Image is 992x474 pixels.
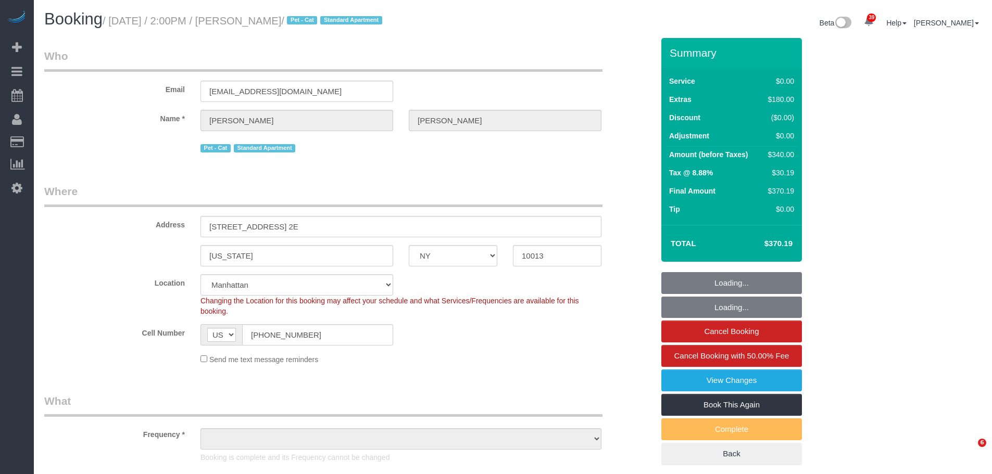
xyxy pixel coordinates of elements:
[886,19,907,27] a: Help
[44,393,602,417] legend: What
[200,452,601,463] p: Booking is complete and its Frequency cannot be changed
[674,351,789,360] span: Cancel Booking with 50.00% Fee
[978,439,986,447] span: 6
[44,10,103,28] span: Booking
[200,81,393,102] input: Email
[914,19,979,27] a: [PERSON_NAME]
[764,112,794,123] div: ($0.00)
[36,426,193,440] label: Frequency *
[834,17,851,30] img: New interface
[661,369,802,391] a: View Changes
[670,47,797,59] h3: Summary
[513,245,601,266] input: Zip Code
[669,131,709,141] label: Adjustment
[671,239,696,248] strong: Total
[764,149,794,160] div: $340.00
[669,76,695,86] label: Service
[36,216,193,230] label: Address
[200,144,231,152] span: Pet - Cat
[669,168,713,178] label: Tax @ 8.88%
[44,48,602,72] legend: Who
[859,10,879,33] a: 39
[242,324,393,345] input: Cell Number
[764,168,794,178] div: $30.19
[234,144,296,152] span: Standard Apartment
[44,184,602,207] legend: Where
[661,321,802,342] a: Cancel Booking
[669,112,700,123] label: Discount
[764,94,794,105] div: $180.00
[103,15,385,27] small: / [DATE] / 2:00PM / [PERSON_NAME]
[409,110,601,131] input: Last Name
[669,186,715,196] label: Final Amount
[36,81,193,95] label: Email
[320,16,382,24] span: Standard Apartment
[669,204,680,214] label: Tip
[36,274,193,288] label: Location
[200,245,393,266] input: City
[6,10,27,25] img: Automaid Logo
[820,19,852,27] a: Beta
[764,131,794,141] div: $0.00
[733,239,793,248] h4: $370.19
[36,110,193,124] label: Name *
[209,355,318,364] span: Send me text message reminders
[764,186,794,196] div: $370.19
[200,297,579,315] span: Changing the Location for this booking may affect your schedule and what Services/Frequencies are...
[764,76,794,86] div: $0.00
[200,110,393,131] input: First Name
[281,15,385,27] span: /
[287,16,317,24] span: Pet - Cat
[867,14,876,22] span: 39
[669,149,748,160] label: Amount (before Taxes)
[764,204,794,214] div: $0.00
[661,394,802,416] a: Book This Again
[669,94,692,105] label: Extras
[957,439,982,464] iframe: Intercom live chat
[661,345,802,367] a: Cancel Booking with 50.00% Fee
[661,443,802,465] a: Back
[36,324,193,338] label: Cell Number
